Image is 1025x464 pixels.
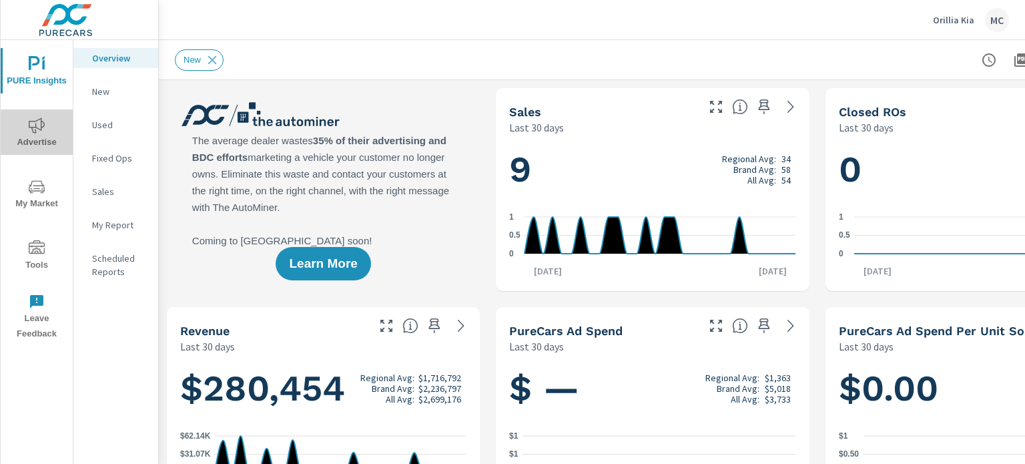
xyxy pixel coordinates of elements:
div: Sales [73,182,158,202]
span: Tools [5,240,69,273]
button: Learn More [276,247,370,280]
p: 34 [781,154,791,164]
span: Learn More [289,258,357,270]
a: See more details in report [780,315,801,336]
span: Total cost of media for all PureCars channels for the selected dealership group over the selected... [732,318,748,334]
div: MC [985,8,1009,32]
p: Last 30 days [509,338,564,355]
text: 1 [839,212,843,222]
text: $31.07K [180,450,211,459]
p: New [92,85,147,98]
p: Brand Avg: [733,164,776,175]
p: Sales [92,185,147,198]
p: Used [92,118,147,132]
span: Save this to your personalized report [753,96,775,118]
div: My Report [73,215,158,235]
span: Leave Feedback [5,294,69,342]
text: $1 [509,431,519,441]
h5: Sales [509,105,541,119]
text: $0.50 [839,450,859,459]
text: 1 [509,212,514,222]
text: 0 [509,249,514,258]
p: Orillia Kia [933,14,974,26]
text: $62.14K [180,431,211,441]
text: 0.5 [509,231,521,240]
p: Last 30 days [839,120,894,136]
h1: $ — [509,366,795,411]
p: All Avg: [731,394,759,405]
p: $2,236,797 [418,383,461,394]
div: Scheduled Reports [73,248,158,282]
p: All Avg: [747,175,776,186]
div: New [73,81,158,101]
p: All Avg: [386,394,414,405]
p: 54 [781,175,791,186]
p: $2,699,176 [418,394,461,405]
h1: $280,454 [180,366,466,411]
div: Overview [73,48,158,68]
text: 0.5 [839,231,850,240]
span: PURE Insights [5,56,69,89]
text: 0 [839,249,843,258]
p: My Report [92,218,147,232]
span: My Market [5,179,69,212]
p: Last 30 days [180,338,235,355]
p: 58 [781,164,791,175]
p: Brand Avg: [372,383,414,394]
a: See more details in report [780,96,801,118]
p: Regional Avg: [705,373,759,383]
div: New [175,49,224,71]
text: $1 [509,450,519,459]
div: Used [73,115,158,135]
h1: 9 [509,147,795,192]
h5: PureCars Ad Spend [509,324,623,338]
p: $1,716,792 [418,373,461,383]
div: nav menu [1,40,73,347]
h5: Revenue [180,324,230,338]
p: [DATE] [749,264,796,278]
div: Fixed Ops [73,148,158,168]
p: Scheduled Reports [92,252,147,278]
p: [DATE] [854,264,901,278]
p: $3,733 [765,394,791,405]
a: See more details in report [450,315,472,336]
span: Save this to your personalized report [753,315,775,336]
span: Advertise [5,118,69,150]
p: Overview [92,51,147,65]
p: Regional Avg: [722,154,776,164]
p: Last 30 days [839,338,894,355]
span: Save this to your personalized report [424,315,445,336]
p: Last 30 days [509,120,564,136]
span: New [176,55,209,65]
button: Make Fullscreen [705,315,727,336]
span: Total sales revenue over the selected date range. [Source: This data is sourced from the dealer’s... [402,318,418,334]
p: Regional Avg: [360,373,414,383]
p: Brand Avg: [717,383,759,394]
text: $1 [839,431,848,441]
button: Make Fullscreen [376,315,397,336]
p: Fixed Ops [92,152,147,165]
span: Number of vehicles sold by the dealership over the selected date range. [Source: This data is sou... [732,99,748,115]
h5: Closed ROs [839,105,906,119]
p: $1,363 [765,373,791,383]
p: [DATE] [525,264,571,278]
p: $5,018 [765,383,791,394]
